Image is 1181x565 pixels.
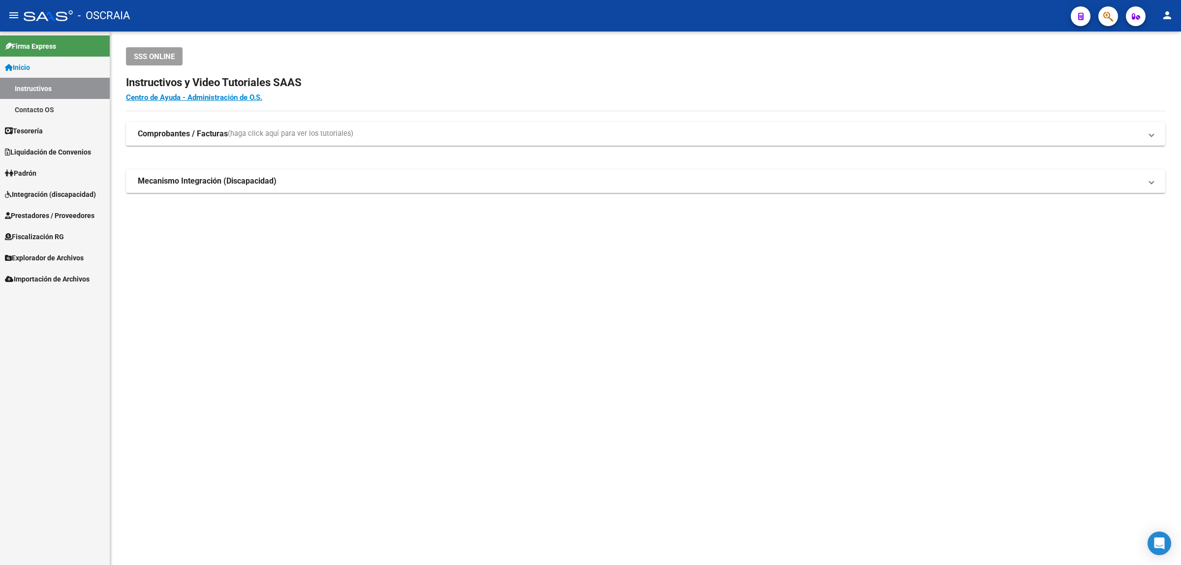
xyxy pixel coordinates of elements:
[5,147,91,157] span: Liquidación de Convenios
[228,128,353,139] span: (haga click aquí para ver los tutoriales)
[5,189,96,200] span: Integración (discapacidad)
[5,41,56,52] span: Firma Express
[5,62,30,73] span: Inicio
[134,52,175,61] span: SSS ONLINE
[138,128,228,139] strong: Comprobantes / Facturas
[5,168,36,179] span: Padrón
[5,252,84,263] span: Explorador de Archivos
[126,169,1165,193] mat-expansion-panel-header: Mecanismo Integración (Discapacidad)
[126,93,262,102] a: Centro de Ayuda - Administración de O.S.
[78,5,130,27] span: - OSCRAIA
[126,47,183,65] button: SSS ONLINE
[8,9,20,21] mat-icon: menu
[126,73,1165,92] h2: Instructivos y Video Tutoriales SAAS
[5,126,43,136] span: Tesorería
[5,231,64,242] span: Fiscalización RG
[126,122,1165,146] mat-expansion-panel-header: Comprobantes / Facturas(haga click aquí para ver los tutoriales)
[1161,9,1173,21] mat-icon: person
[1148,532,1171,555] div: Open Intercom Messenger
[5,274,90,284] span: Importación de Archivos
[138,176,277,187] strong: Mecanismo Integración (Discapacidad)
[5,210,94,221] span: Prestadores / Proveedores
